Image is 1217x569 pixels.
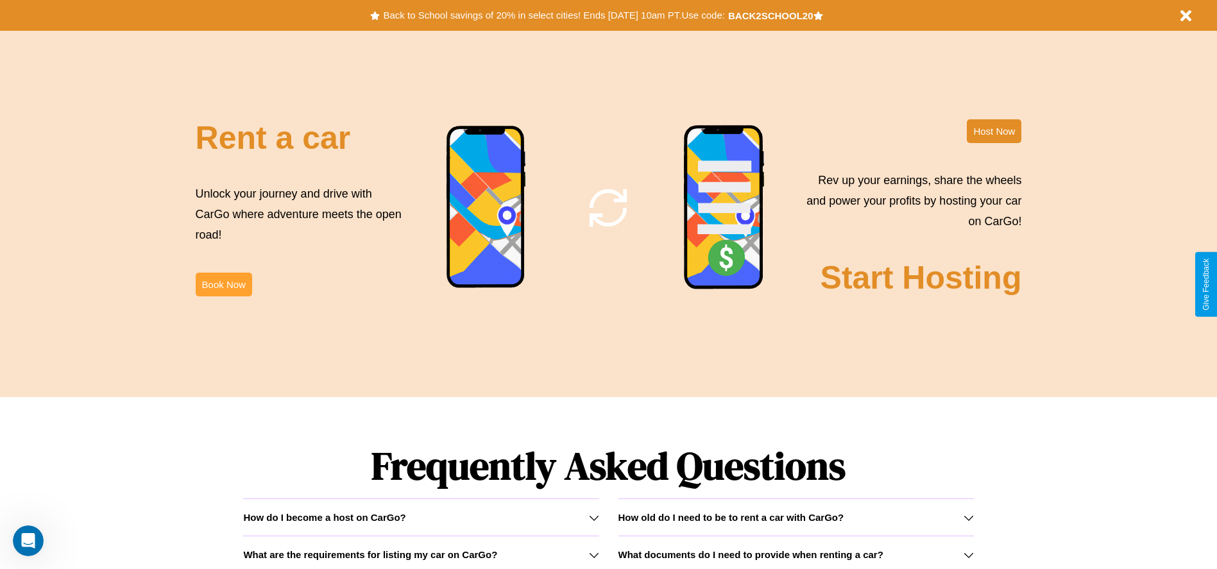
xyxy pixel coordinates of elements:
[683,124,765,291] img: phone
[243,549,497,560] h3: What are the requirements for listing my car on CarGo?
[380,6,728,24] button: Back to School savings of 20% in select cities! Ends [DATE] 10am PT.Use code:
[446,125,527,290] img: phone
[196,183,406,246] p: Unlock your journey and drive with CarGo where adventure meets the open road!
[618,549,883,560] h3: What documents do I need to provide when renting a car?
[196,273,252,296] button: Book Now
[13,525,44,556] iframe: Intercom live chat
[1202,259,1211,310] div: Give Feedback
[821,259,1022,296] h2: Start Hosting
[799,170,1021,232] p: Rev up your earnings, share the wheels and power your profits by hosting your car on CarGo!
[243,512,405,523] h3: How do I become a host on CarGo?
[967,119,1021,143] button: Host Now
[196,119,351,157] h2: Rent a car
[728,10,813,21] b: BACK2SCHOOL20
[618,512,844,523] h3: How old do I need to be to rent a car with CarGo?
[243,433,973,498] h1: Frequently Asked Questions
